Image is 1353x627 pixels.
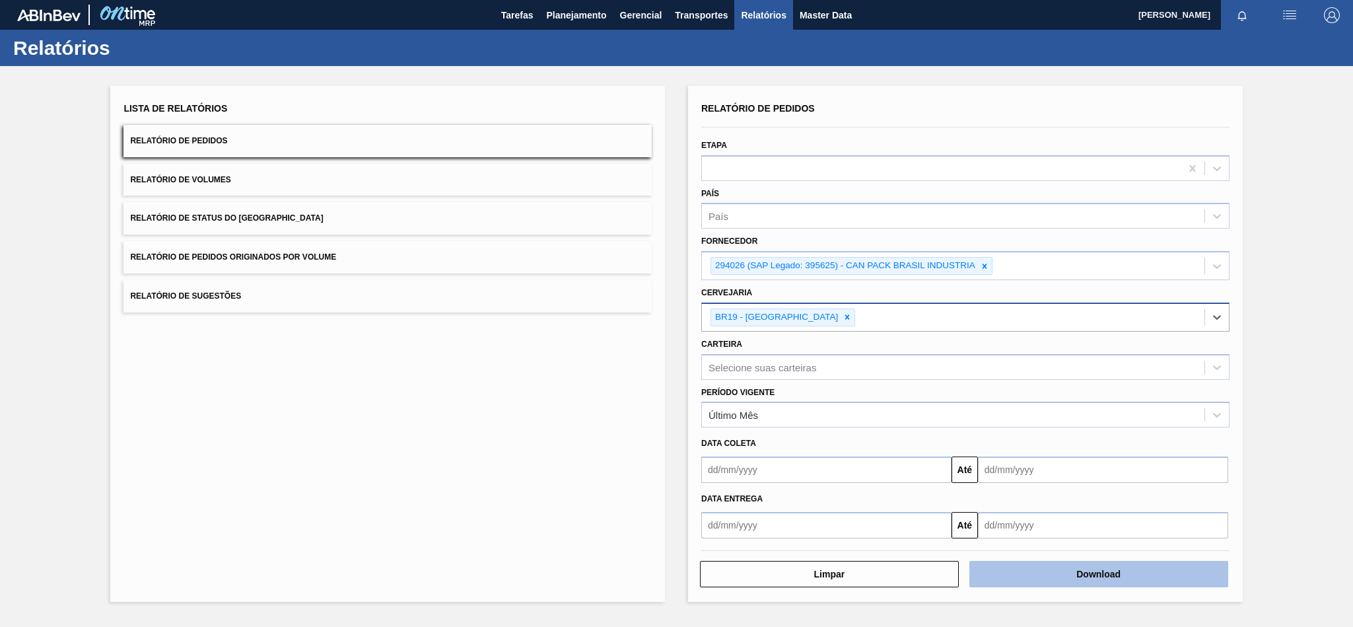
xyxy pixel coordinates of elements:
button: Limpar [700,561,959,587]
span: Planejamento [546,7,606,23]
span: Relatório de Volumes [130,175,230,184]
div: Último Mês [709,410,758,421]
span: Relatório de Pedidos [130,136,227,145]
span: Master Data [800,7,852,23]
button: Relatório de Volumes [123,164,652,196]
div: País [709,211,728,222]
button: Relatório de Pedidos [123,125,652,157]
label: Etapa [701,141,727,150]
span: Relatório de Status do [GEOGRAPHIC_DATA] [130,213,323,223]
span: Data coleta [701,439,756,448]
img: TNhmsLtSVTkK8tSr43FrP2fwEKptu5GPRR3wAAAABJRU5ErkJggg== [17,9,81,21]
button: Até [952,512,978,538]
input: dd/mm/yyyy [701,457,952,483]
h1: Relatórios [13,40,248,55]
span: Relatório de Pedidos [701,103,815,114]
label: Cervejaria [701,288,752,297]
input: dd/mm/yyyy [701,512,952,538]
label: Período Vigente [701,388,775,397]
input: dd/mm/yyyy [978,512,1228,538]
button: Download [969,561,1228,587]
div: Selecione suas carteiras [709,361,816,373]
img: userActions [1282,7,1298,23]
button: Relatório de Pedidos Originados por Volume [123,241,652,274]
span: Transportes [675,7,728,23]
span: Data Entrega [701,494,763,503]
label: Fornecedor [701,237,757,246]
button: Até [952,457,978,483]
span: Lista de Relatórios [123,103,227,114]
span: Gerencial [620,7,662,23]
div: 294026 (SAP Legado: 395625) - CAN PACK BRASIL INDUSTRIA [711,258,977,274]
span: Relatório de Sugestões [130,291,241,301]
button: Relatório de Status do [GEOGRAPHIC_DATA] [123,202,652,235]
div: BR19 - [GEOGRAPHIC_DATA] [711,309,840,326]
img: Logout [1324,7,1340,23]
button: Relatório de Sugestões [123,280,652,313]
label: Carteira [701,340,742,349]
label: País [701,189,719,198]
button: Notificações [1221,6,1263,24]
span: Tarefas [501,7,534,23]
span: Relatório de Pedidos Originados por Volume [130,252,336,262]
input: dd/mm/yyyy [978,457,1228,483]
span: Relatórios [741,7,786,23]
